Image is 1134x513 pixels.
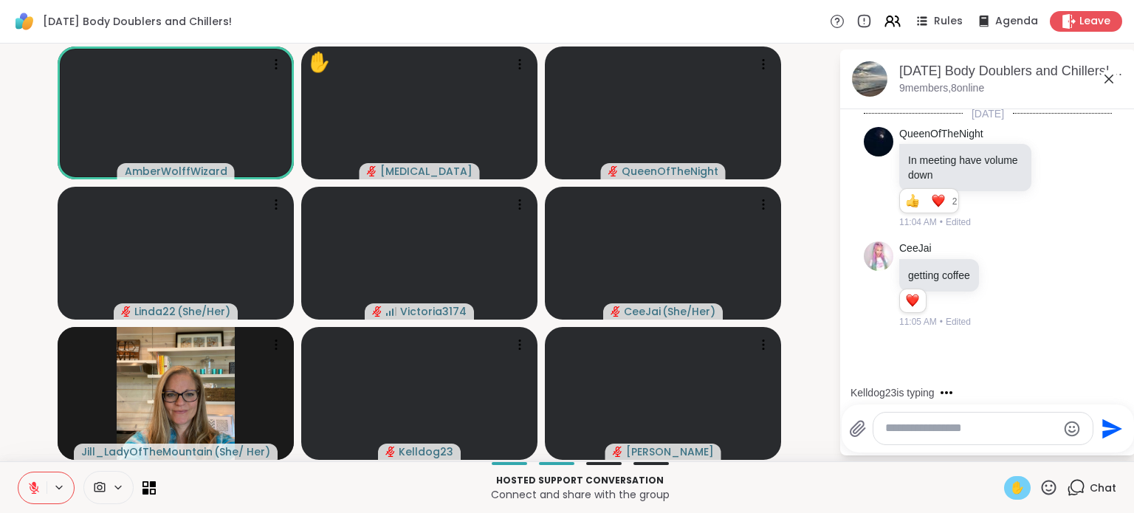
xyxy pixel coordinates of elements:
span: • [940,315,943,328]
span: Leave [1079,14,1110,29]
a: CeeJai [899,241,932,256]
div: Reaction list [900,189,952,213]
img: ShareWell Logomark [12,9,37,34]
span: 11:04 AM [899,216,937,229]
p: Connect and share with the group [165,487,995,502]
p: In meeting have volume down [908,153,1023,182]
p: Hosted support conversation [165,474,995,487]
span: Jill_LadyOfTheMountain [81,444,213,459]
img: Jill_LadyOfTheMountain [117,327,235,460]
img: https://sharewell-space-live.sfo3.digitaloceanspaces.com/user-generated/31362a71-9c08-4605-8112-5... [864,241,893,271]
span: Kelldog23 [399,444,453,459]
span: ( She/Her ) [177,304,230,319]
span: ✋ [1010,479,1025,497]
span: [PERSON_NAME] [626,444,714,459]
span: audio-muted [121,306,131,317]
span: [MEDICAL_DATA] [380,164,472,179]
a: QueenOfTheNight [899,127,983,142]
textarea: Type your message [885,421,1057,436]
span: audio-muted [372,306,382,317]
span: CeeJai [624,304,661,319]
div: [DATE] Body Doublers and Chillers!, [DATE] [899,62,1124,80]
span: AmberWolffWizard [125,164,227,179]
div: Reaction list [900,289,926,313]
span: Edited [946,315,971,328]
span: • [940,216,943,229]
span: 11:05 AM [899,315,937,328]
img: Tuesday Body Doublers and Chillers!, Sep 09 [852,61,887,97]
span: [DATE] [963,106,1013,121]
button: Emoji picker [1063,420,1081,438]
img: https://sharewell-space-live.sfo3.digitaloceanspaces.com/user-generated/d7277878-0de6-43a2-a937-4... [864,127,893,156]
span: audio-muted [385,447,396,457]
span: Agenda [995,14,1038,29]
span: QueenOfTheNight [622,164,718,179]
button: Reactions: like [904,195,920,207]
span: audio-muted [608,166,619,176]
span: ( She/ Her ) [214,444,270,459]
p: 9 members, 8 online [899,81,984,96]
button: Reactions: love [904,295,920,307]
span: audio-muted [367,166,377,176]
span: ( She/Her ) [662,304,715,319]
span: Chat [1090,481,1116,495]
span: Linda22 [134,304,176,319]
span: Victoria3174 [400,304,467,319]
div: Kelldog23 is typing [850,385,935,400]
span: Edited [946,216,971,229]
div: ✋ [307,48,331,77]
button: Reactions: love [930,195,946,207]
span: audio-muted [613,447,623,457]
button: Send [1093,412,1127,445]
span: 2 [952,195,959,208]
span: [DATE] Body Doublers and Chillers! [43,14,232,29]
p: getting coffee [908,268,970,283]
span: Rules [934,14,963,29]
span: audio-muted [611,306,621,317]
